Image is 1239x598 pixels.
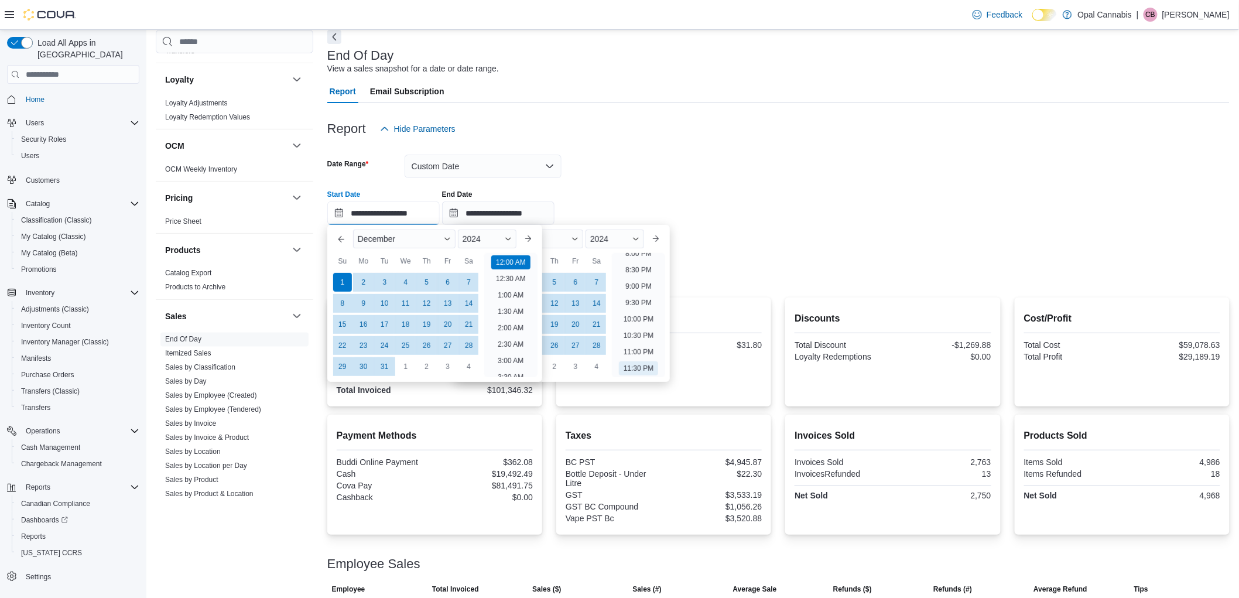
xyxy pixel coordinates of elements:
[417,357,436,376] div: day-2
[16,513,139,527] span: Dashboards
[21,403,50,412] span: Transfers
[394,123,456,135] span: Hide Parameters
[327,63,499,75] div: View a sales snapshot for a date or date range.
[337,457,433,467] div: Buddi Online Payment
[333,357,352,376] div: day-29
[16,132,139,146] span: Security Roles
[2,423,144,439] button: Operations
[165,310,187,322] h3: Sales
[16,368,79,382] a: Purchase Orders
[619,361,658,375] li: 11:30 PM
[156,333,313,534] div: Sales
[16,132,71,146] a: Security Roles
[165,490,254,498] a: Sales by Product & Location
[587,294,606,313] div: day-14
[354,315,373,334] div: day-16
[795,340,891,350] div: Total Discount
[895,340,991,350] div: -$1,269.88
[375,117,460,141] button: Hide Parameters
[21,197,139,211] span: Catalog
[165,364,235,372] a: Sales by Classification
[2,285,144,301] button: Inventory
[437,457,533,467] div: $362.08
[165,476,218,484] a: Sales by Product
[458,230,516,248] div: Button. Open the year selector. 2024 is currently selected.
[21,116,49,130] button: Users
[165,165,237,174] span: OCM Weekly Inventory
[156,96,313,129] div: Loyalty
[165,244,201,256] h3: Products
[2,91,144,108] button: Home
[16,213,97,227] a: Classification (Classic)
[1024,352,1120,361] div: Total Profit
[21,443,80,452] span: Cash Management
[21,92,139,107] span: Home
[16,262,139,276] span: Promotions
[165,391,257,401] span: Sales by Employee (Created)
[493,305,528,319] li: 1:30 AM
[290,139,304,153] button: OCM
[484,253,538,377] ul: Time
[2,196,144,212] button: Catalog
[619,345,658,359] li: 11:00 PM
[370,80,444,103] span: Email Subscription
[12,512,144,528] a: Dashboards
[26,483,50,492] span: Reports
[21,480,139,494] span: Reports
[21,265,57,274] span: Promotions
[21,499,90,508] span: Canadian Compliance
[463,234,481,244] span: 2024
[16,149,44,163] a: Users
[375,336,394,355] div: day-24
[493,337,528,351] li: 2:30 AM
[460,252,478,271] div: Sa
[165,434,249,442] a: Sales by Invoice & Product
[21,93,49,107] a: Home
[987,9,1022,20] span: Feedback
[165,74,287,86] button: Loyalty
[566,357,585,376] div: day-3
[327,49,394,63] h3: End Of Day
[12,245,144,261] button: My Catalog (Beta)
[545,252,564,271] div: Th
[587,252,606,271] div: Sa
[165,419,216,429] span: Sales by Invoice
[165,283,225,292] span: Products to Archive
[16,335,139,349] span: Inventory Manager (Classic)
[12,148,144,164] button: Users
[16,319,76,333] a: Inventory Count
[439,357,457,376] div: day-3
[2,115,144,131] button: Users
[165,217,201,226] span: Price Sheet
[21,135,66,144] span: Security Roles
[12,456,144,472] button: Chargeback Management
[566,252,585,271] div: Fr
[156,162,313,181] div: OCM
[621,247,656,261] li: 8:00 PM
[1024,457,1120,467] div: Items Sold
[16,384,139,398] span: Transfers (Classic)
[1124,340,1220,350] div: $59,078.63
[165,269,211,278] span: Catalog Export
[16,457,107,471] a: Chargeback Management
[16,351,56,365] a: Manifests
[327,190,361,199] label: Start Date
[460,357,478,376] div: day-4
[1032,21,1033,22] span: Dark Mode
[165,98,228,108] span: Loyalty Adjustments
[375,273,394,292] div: day-3
[165,448,221,456] a: Sales by Location
[26,95,45,104] span: Home
[566,294,585,313] div: day-13
[333,252,352,271] div: Su
[16,401,55,415] a: Transfers
[333,294,352,313] div: day-8
[1137,8,1139,22] p: |
[165,405,261,415] span: Sales by Employee (Tendered)
[333,273,352,292] div: day-1
[26,118,44,128] span: Users
[586,230,644,248] div: Button. Open the year selector. 2024 is currently selected.
[491,255,530,269] li: 12:00 AM
[666,340,762,350] div: $31.80
[12,367,144,383] button: Purchase Orders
